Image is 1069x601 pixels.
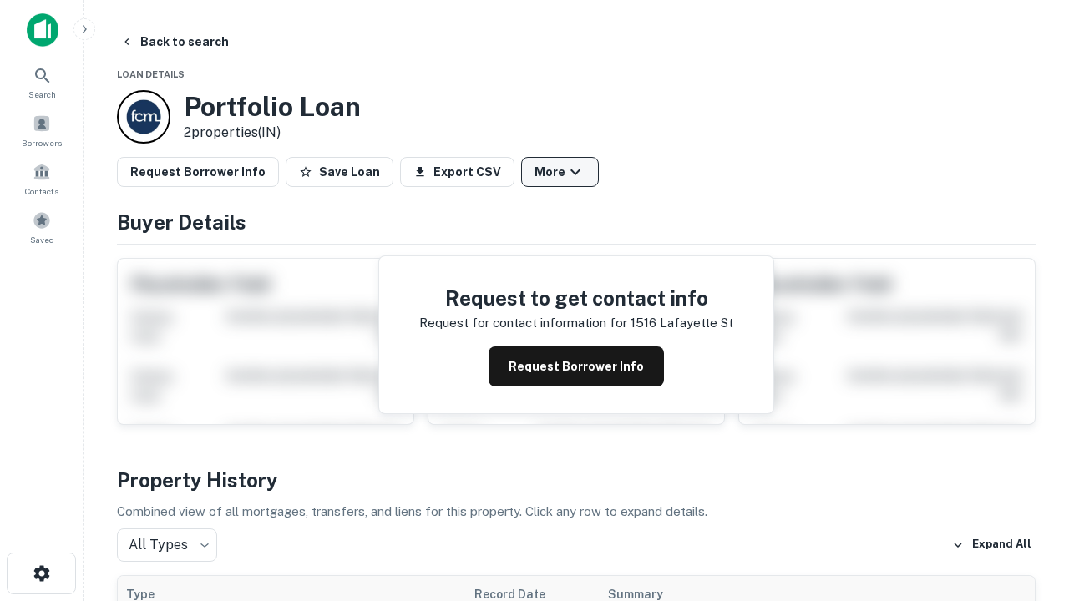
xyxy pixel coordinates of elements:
span: Saved [30,233,54,246]
h3: Portfolio Loan [184,91,361,123]
h4: Property History [117,465,1036,495]
p: 1516 lafayette st [631,313,733,333]
a: Contacts [5,156,79,201]
button: Back to search [114,27,236,57]
a: Search [5,59,79,104]
h4: Buyer Details [117,207,1036,237]
span: Loan Details [117,69,185,79]
img: capitalize-icon.png [27,13,58,47]
a: Borrowers [5,108,79,153]
a: Saved [5,205,79,250]
span: Search [28,88,56,101]
button: Expand All [948,533,1036,558]
iframe: Chat Widget [985,414,1069,494]
h4: Request to get contact info [419,283,733,313]
p: Combined view of all mortgages, transfers, and liens for this property. Click any row to expand d... [117,502,1036,522]
button: Export CSV [400,157,514,187]
div: All Types [117,528,217,562]
button: More [521,157,599,187]
button: Save Loan [286,157,393,187]
button: Request Borrower Info [489,346,664,386]
span: Borrowers [22,136,62,149]
span: Contacts [25,184,58,198]
p: Request for contact information for [419,313,627,333]
p: 2 properties (IN) [184,123,361,143]
button: Request Borrower Info [117,157,279,187]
